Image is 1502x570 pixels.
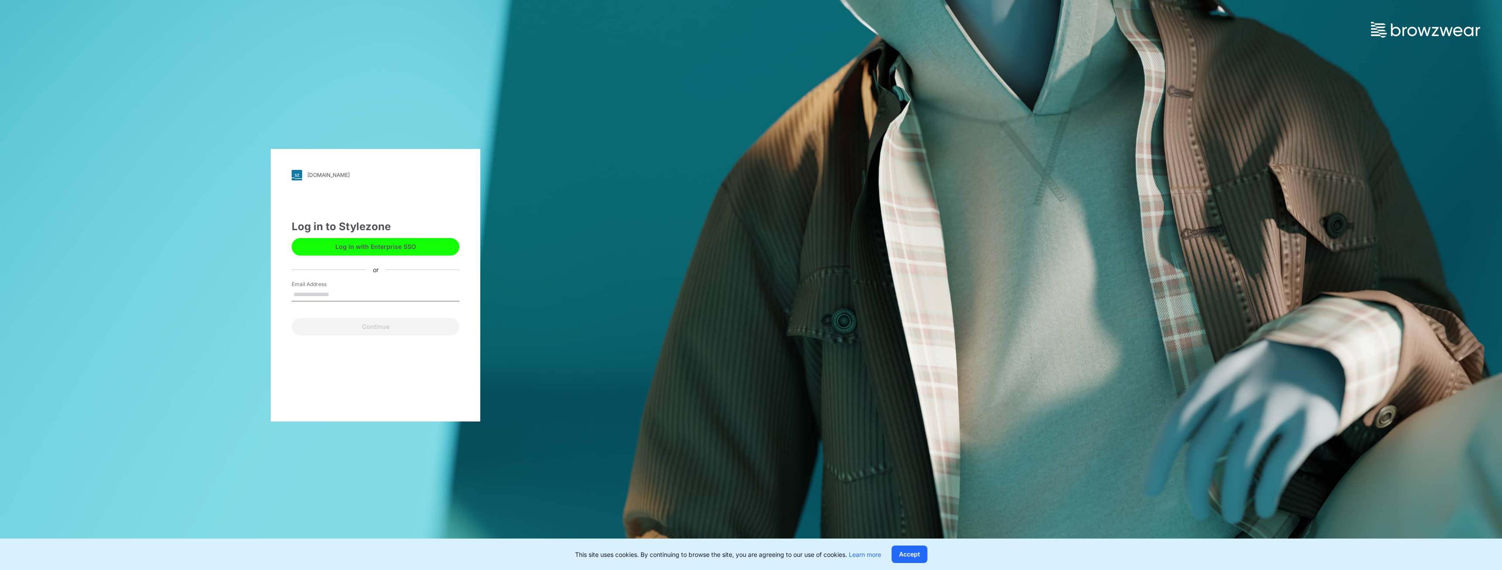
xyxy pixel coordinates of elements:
[292,170,459,180] a: [DOMAIN_NAME]
[292,219,459,235] div: Log in to Stylezone
[575,550,881,559] p: This site uses cookies. By continuing to browse the site, you are agreeing to our use of cookies.
[292,280,353,288] label: Email Address
[366,265,386,274] div: or
[292,170,302,180] img: svg+xml;base64,PHN2ZyB3aWR0aD0iMjgiIGhlaWdodD0iMjgiIHZpZXdCb3g9IjAgMCAyOCAyOCIgZmlsbD0ibm9uZSIgeG...
[292,238,459,256] button: Log in with Enterprise SSO
[892,546,927,563] button: Accept
[307,172,350,178] div: [DOMAIN_NAME]
[849,551,881,558] a: Learn more
[1371,22,1480,38] img: browzwear-logo.73288ffb.svg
